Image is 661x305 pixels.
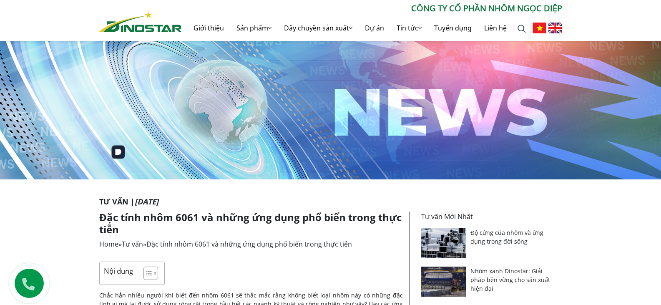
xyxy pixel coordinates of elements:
[230,15,278,41] a: Sản phẩm
[533,23,546,33] img: Tiếng Việt
[99,239,118,249] a: Home
[99,196,562,207] p: Tư vấn |
[390,15,428,41] a: Tin tức
[122,239,143,249] a: Tư vấn
[470,267,550,292] a: Nhôm xanh Dinostar: Giải pháp bền vững cho sản xuất hiện đại
[99,212,403,236] h1: Đặc tính nhôm 6061 và những ứng dụng phổ biến trong thực tiễn
[421,267,467,297] img: Nhôm xanh Dinostar: Giải pháp bền vững cho sản xuất hiện đại
[428,15,478,41] a: Tuyển dụng
[135,197,158,207] i: [DATE]
[182,2,562,15] p: CÔNG TY CỔ PHẦN NHÔM NGỌC DIỆP
[470,229,543,245] a: Độ cứng của nhôm và ứng dụng trong đời sống
[99,239,352,249] span: » »
[421,228,467,258] img: Độ cứng của nhôm và ứng dụng trong đời sống
[478,15,513,41] a: Liên hệ
[518,25,526,33] img: search
[548,23,562,33] img: English
[421,212,557,222] p: Tư vấn Mới Nhất
[99,11,182,32] img: Nhôm Dinostar
[104,266,133,276] p: Nội dung
[187,15,230,41] a: Giới thiệu
[278,15,359,41] a: Dây chuyền sản xuất
[146,239,352,249] span: Đặc tính nhôm 6061 và những ứng dụng phổ biến trong thực tiễn
[359,15,390,41] a: Dự án
[137,266,156,280] a: Toggle Table of Content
